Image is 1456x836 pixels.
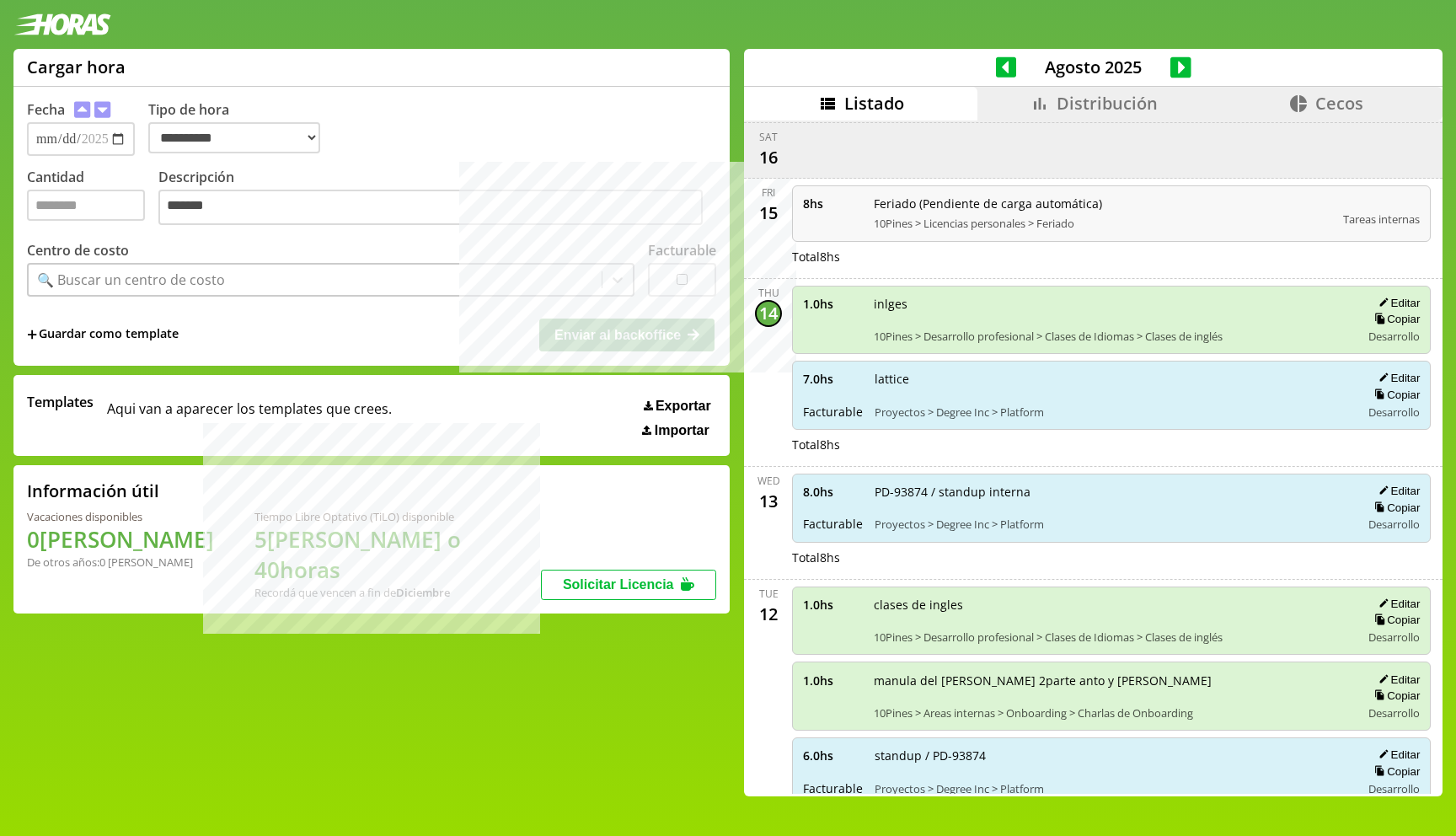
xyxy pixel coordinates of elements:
[875,484,1349,500] span: PD-93874 / standup interna
[803,673,862,689] span: 1.0 hs
[37,271,225,289] div: 🔍 Buscar un centro de costo
[755,200,782,227] div: 15
[1368,329,1420,344] span: Desarrollo
[27,480,159,502] h2: Información útil
[148,122,320,153] select: Tipo de hora
[762,185,775,200] div: Fri
[1373,371,1420,385] button: Editar
[757,474,780,488] div: Wed
[803,404,863,420] span: Facturable
[27,100,65,119] label: Fecha
[875,371,1349,387] span: lattice
[803,484,863,500] span: 8.0 hs
[563,577,674,592] span: Solicitar Licencia
[158,190,703,225] textarea: Descripción
[792,437,1431,453] div: Total 8 hs
[1343,212,1420,227] span: Tareas internas
[27,509,214,524] div: Vacaciones disponibles
[874,196,1331,212] span: Feriado (Pendiente de carga automática)
[158,168,716,229] label: Descripción
[803,371,863,387] span: 7.0 hs
[755,601,782,628] div: 12
[27,524,214,555] h1: 0 [PERSON_NAME]
[1369,388,1420,402] button: Copiar
[875,405,1349,420] span: Proyectos > Degree Inc > Platform
[875,748,1349,764] span: standup / PD-93874
[875,517,1349,532] span: Proyectos > Degree Inc > Platform
[13,13,111,35] img: logotipo
[27,325,179,344] span: +Guardar como template
[1373,673,1420,687] button: Editar
[874,673,1349,689] span: manula del [PERSON_NAME] 2parte anto y [PERSON_NAME]
[755,144,782,171] div: 16
[874,296,1349,312] span: inlges
[1368,705,1420,721] span: Desarrollo
[874,705,1349,721] span: 10Pines > Areas internas > Onboarding > Charlas de Onboarding
[803,597,862,613] span: 1.0 hs
[254,524,541,585] h1: 5 [PERSON_NAME] o 40 horas
[27,325,37,344] span: +
[396,585,450,600] b: Diciembre
[744,121,1443,794] div: scrollable content
[792,549,1431,565] div: Total 8 hs
[874,329,1349,344] span: 10Pines > Desarrollo profesional > Clases de Idiomas > Clases de inglés
[758,286,779,300] div: Thu
[655,423,709,438] span: Importar
[27,168,158,229] label: Cantidad
[759,130,778,144] div: Sat
[254,585,541,600] div: Recordá que vencen a fin de
[1368,630,1420,645] span: Desarrollo
[1368,781,1420,796] span: Desarrollo
[1373,597,1420,611] button: Editar
[1369,501,1420,515] button: Copiar
[1373,296,1420,310] button: Editar
[874,630,1349,645] span: 10Pines > Desarrollo profesional > Clases de Idiomas > Clases de inglés
[803,516,863,532] span: Facturable
[844,92,904,115] span: Listado
[874,216,1331,231] span: 10Pines > Licencias personales > Feriado
[27,393,94,411] span: Templates
[254,509,541,524] div: Tiempo Libre Optativo (TiLO) disponible
[1368,405,1420,420] span: Desarrollo
[541,570,716,600] button: Solicitar Licencia
[792,249,1431,265] div: Total 8 hs
[27,190,145,221] input: Cantidad
[755,488,782,515] div: 13
[107,393,392,438] span: Aqui van a aparecer los templates que crees.
[803,780,863,796] span: Facturable
[1369,764,1420,779] button: Copiar
[803,196,862,212] span: 8 hs
[148,100,334,156] label: Tipo de hora
[639,398,716,415] button: Exportar
[1369,689,1420,703] button: Copiar
[27,241,129,260] label: Centro de costo
[1368,517,1420,532] span: Desarrollo
[874,597,1349,613] span: clases de ingles
[1369,613,1420,627] button: Copiar
[27,56,126,78] h1: Cargar hora
[1057,92,1158,115] span: Distribución
[755,300,782,327] div: 14
[803,296,862,312] span: 1.0 hs
[27,555,214,570] div: De otros años: 0 [PERSON_NAME]
[1369,312,1420,326] button: Copiar
[1016,56,1170,78] span: Agosto 2025
[1315,92,1363,115] span: Cecos
[1373,484,1420,498] button: Editar
[656,399,711,414] span: Exportar
[759,587,779,601] div: Tue
[1373,748,1420,762] button: Editar
[875,781,1349,796] span: Proyectos > Degree Inc > Platform
[648,241,716,260] label: Facturable
[803,748,863,764] span: 6.0 hs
